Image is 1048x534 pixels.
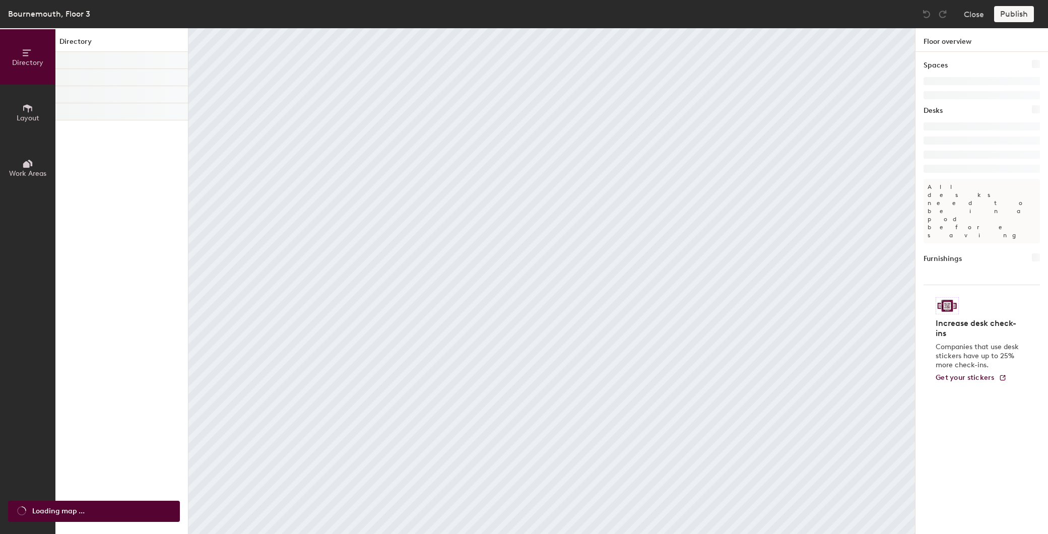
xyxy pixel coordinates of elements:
h1: Spaces [924,60,948,71]
div: Bournemouth, Floor 3 [8,8,90,20]
a: Get your stickers [936,374,1007,382]
span: Work Areas [9,169,46,178]
img: Sticker logo [936,297,959,314]
h1: Floor overview [915,28,1048,52]
p: All desks need to be in a pod before saving [924,179,1040,243]
h1: Furnishings [924,253,962,264]
span: Get your stickers [936,373,995,382]
span: Directory [12,58,43,67]
span: Layout [17,114,39,122]
img: Undo [922,9,932,19]
img: Redo [938,9,948,19]
button: Close [964,6,984,22]
h1: Directory [55,36,188,52]
h4: Increase desk check-ins [936,318,1022,339]
canvas: Map [188,28,915,534]
p: Companies that use desk stickers have up to 25% more check-ins. [936,343,1022,370]
h1: Desks [924,105,943,116]
span: Loading map ... [32,506,85,517]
